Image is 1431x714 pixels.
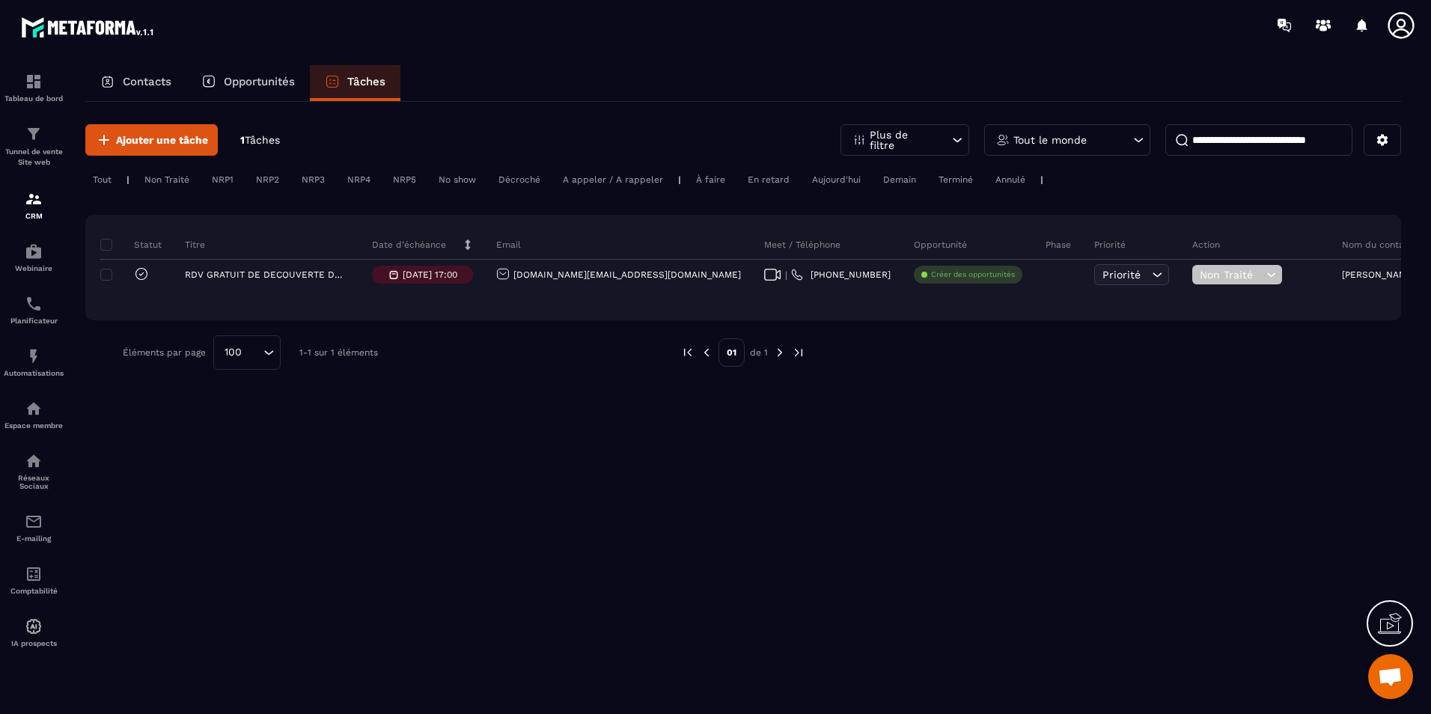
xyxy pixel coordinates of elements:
img: formation [25,125,43,143]
a: [PHONE_NUMBER] [791,269,891,281]
p: Meet / Téléphone [764,239,840,251]
img: email [25,513,43,531]
img: logo [21,13,156,40]
img: social-network [25,452,43,470]
span: Non Traité [1200,269,1263,281]
span: Tâches [245,134,280,146]
a: Tâches [310,65,400,101]
span: | [785,269,787,281]
p: Titre [185,239,205,251]
div: Search for option [213,335,281,370]
img: next [792,346,805,359]
a: social-networksocial-networkRéseaux Sociaux [4,441,64,501]
p: Tout le monde [1013,135,1087,145]
p: Plus de filtre [870,129,936,150]
span: Ajouter une tâche [116,132,208,147]
a: emailemailE-mailing [4,501,64,554]
span: Priorité [1102,269,1141,281]
p: Planificateur [4,317,64,325]
a: Contacts [85,65,186,101]
input: Search for option [247,344,260,361]
a: schedulerschedulerPlanificateur [4,284,64,336]
p: Créer des opportunités [931,269,1015,280]
div: A appeler / A rappeler [555,171,671,189]
img: automations [25,400,43,418]
img: prev [700,346,713,359]
p: Opportunités [224,75,295,88]
div: NRP2 [248,171,287,189]
p: [PERSON_NAME] [1342,269,1415,280]
img: accountant [25,565,43,583]
a: formationformationCRM [4,179,64,231]
p: Contacts [123,75,171,88]
a: formationformationTableau de bord [4,61,64,114]
p: RDV GRATUIT DE DECOUVERTE DES BESOINS [185,269,345,280]
p: Email [496,239,521,251]
div: Aujourd'hui [805,171,868,189]
div: Non Traité [137,171,197,189]
p: Éléments par page [123,347,206,358]
div: No show [431,171,483,189]
a: formationformationTunnel de vente Site web [4,114,64,179]
p: 1-1 sur 1 éléments [299,347,378,358]
p: Automatisations [4,369,64,377]
a: Opportunités [186,65,310,101]
p: Statut [104,239,162,251]
p: IA prospects [4,639,64,647]
p: | [678,174,681,185]
p: E-mailing [4,534,64,543]
div: Annulé [988,171,1033,189]
p: 01 [718,338,745,367]
img: next [773,346,787,359]
div: Terminé [931,171,980,189]
p: Action [1192,239,1220,251]
a: accountantaccountantComptabilité [4,554,64,606]
div: NRP4 [340,171,378,189]
div: NRP3 [294,171,332,189]
a: automationsautomationsEspace membre [4,388,64,441]
img: automations [25,617,43,635]
p: Opportunité [914,239,967,251]
p: Réseaux Sociaux [4,474,64,490]
p: [DATE] 17:00 [403,269,457,280]
p: Tunnel de vente Site web [4,147,64,168]
img: prev [681,346,695,359]
p: Webinaire [4,264,64,272]
p: Tableau de bord [4,94,64,103]
div: À faire [689,171,733,189]
p: 1 [240,133,280,147]
p: de 1 [750,347,768,358]
p: Tâches [347,75,385,88]
div: Tout [85,171,119,189]
p: Comptabilité [4,587,64,595]
p: Phase [1046,239,1071,251]
div: NRP5 [385,171,424,189]
div: En retard [740,171,797,189]
img: automations [25,347,43,365]
p: Date d’échéance [372,239,446,251]
img: scheduler [25,295,43,313]
div: Demain [876,171,924,189]
p: CRM [4,212,64,220]
p: Espace membre [4,421,64,430]
div: Ouvrir le chat [1368,654,1413,699]
button: Ajouter une tâche [85,124,218,156]
a: automationsautomationsWebinaire [4,231,64,284]
p: Priorité [1094,239,1126,251]
p: | [1040,174,1043,185]
div: NRP1 [204,171,241,189]
img: formation [25,190,43,208]
img: formation [25,73,43,91]
div: Décroché [491,171,548,189]
p: Nom du contact [1342,239,1413,251]
p: | [126,174,129,185]
a: automationsautomationsAutomatisations [4,336,64,388]
span: 100 [219,344,247,361]
img: automations [25,242,43,260]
